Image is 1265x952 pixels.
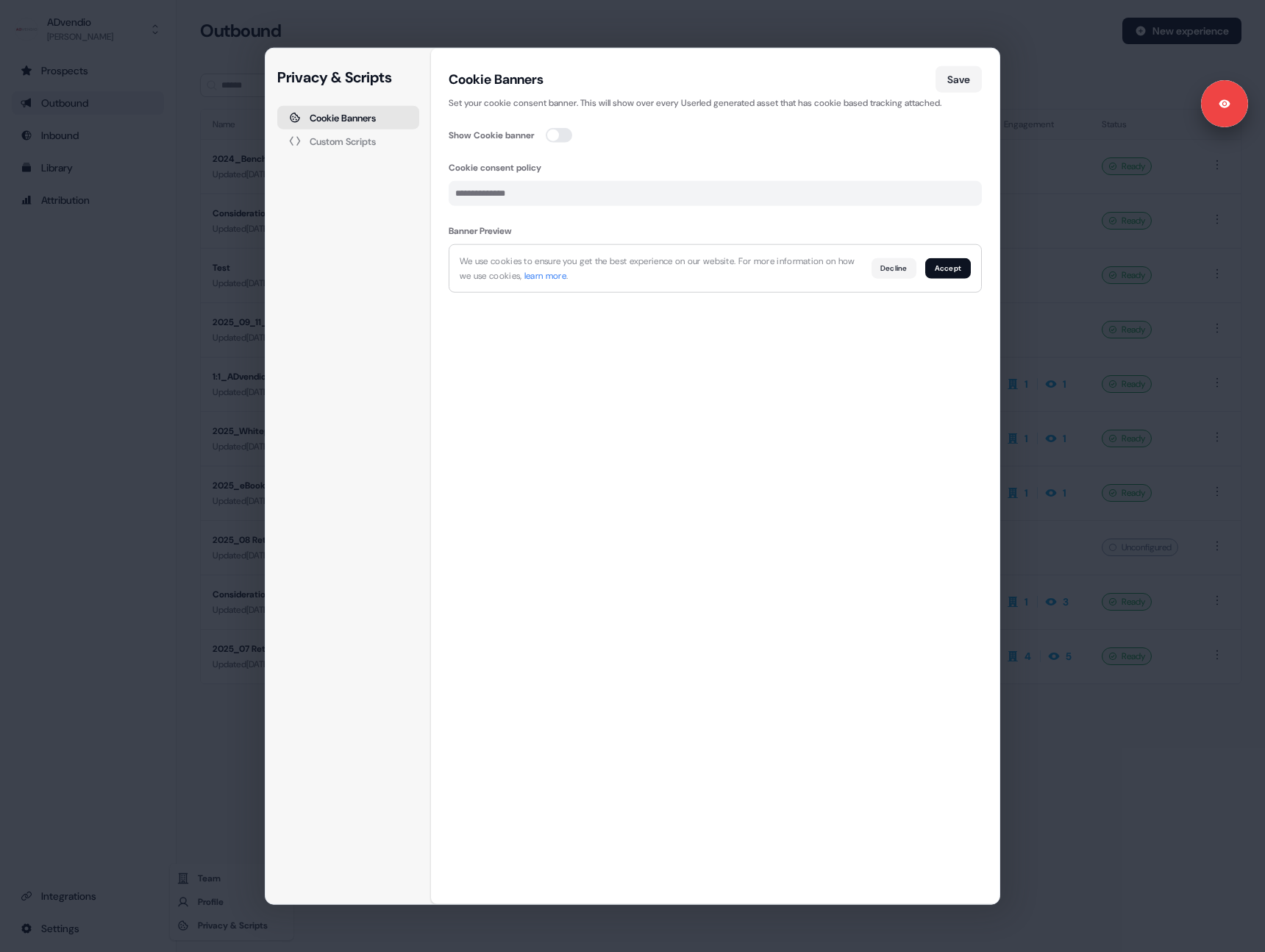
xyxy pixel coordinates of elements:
p: We use cookies to ensure you get the best experience on our website. For more information on how ... [460,254,860,283]
button: Custom Scripts [277,129,419,153]
h1: Privacy & Scripts [277,66,419,88]
div: Banner Preview [449,224,982,238]
div: Custom Scripts [310,136,376,146]
div: Cookie Banners [310,113,376,122]
div: Show Cookie banner [449,128,534,143]
button: Cookie Banners [277,106,419,129]
label: Cookie consent policy [449,160,982,175]
button: Accept [925,258,972,279]
button: Decline [872,258,916,279]
button: Save [936,66,982,93]
a: learn more [524,270,566,282]
div: Set your cookie consent banner. This will show over every Userled generated asset that has cookie... [449,96,982,110]
div: Cookie Banners [449,71,544,88]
